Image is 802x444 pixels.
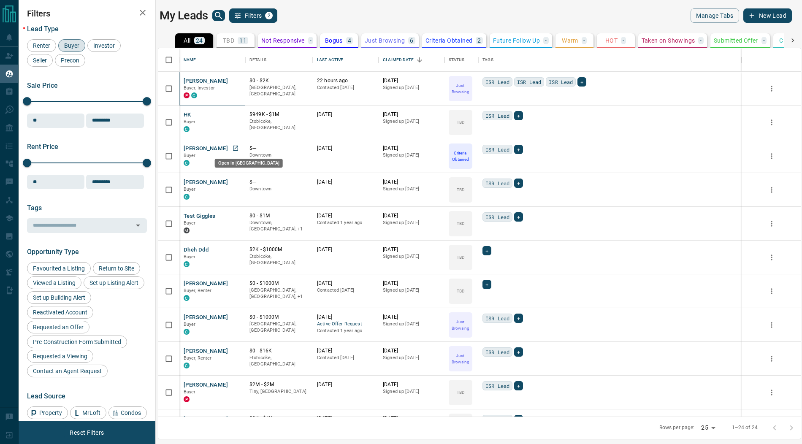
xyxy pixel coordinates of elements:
div: Name [179,48,245,72]
span: + [517,213,520,221]
p: $2K - $4K [249,415,309,422]
div: condos.ca [184,194,190,200]
span: ISR Lead [549,78,573,86]
div: Investor [87,39,121,52]
p: Just Browsing [450,82,471,95]
p: HOT [605,38,618,43]
button: Dheh Ddd [184,246,209,254]
p: Downtown [249,186,309,192]
button: more [765,150,778,162]
p: $0 - $1000M [249,280,309,287]
button: more [765,386,778,399]
span: Buyer [184,322,196,327]
p: Not Responsive [261,38,305,43]
span: Return to Site [96,265,137,272]
p: Criteria Obtained [425,38,473,43]
p: Etobicoke, [GEOGRAPHIC_DATA] [249,355,309,368]
div: condos.ca [184,126,190,132]
div: condos.ca [184,329,190,335]
span: ISR Lead [485,213,509,221]
span: Requested an Offer [30,324,87,330]
div: Details [245,48,313,72]
div: condos.ca [191,92,197,98]
p: TBD [223,38,234,43]
div: Status [444,48,478,72]
div: Renter [27,39,56,52]
div: + [577,77,586,87]
div: Condos [108,406,147,419]
p: - [700,38,702,43]
p: [DATE] [383,145,440,152]
button: more [765,352,778,365]
span: Tags [27,204,42,212]
p: - [763,38,765,43]
p: TBD [457,254,465,260]
div: Tags [478,48,742,72]
p: [DATE] [383,415,440,422]
button: [PERSON_NAME] [184,314,228,322]
p: Tiny, [GEOGRAPHIC_DATA] [249,388,309,395]
h2: Filters [27,8,147,19]
div: Favourited a Listing [27,262,91,275]
p: [GEOGRAPHIC_DATA], [GEOGRAPHIC_DATA] [249,321,309,334]
button: more [765,116,778,129]
button: [PERSON_NAME] [184,415,228,423]
div: + [514,179,523,188]
div: Set up Building Alert [27,291,91,304]
span: + [517,415,520,424]
p: [DATE] [317,246,374,253]
p: Signed up [DATE] [383,84,440,91]
p: TBD [457,119,465,125]
div: Last Active [317,48,343,72]
div: + [514,145,523,154]
button: search button [212,10,225,21]
span: Favourited a Listing [30,265,88,272]
div: Requested a Viewing [27,350,93,363]
span: Buyer [184,187,196,192]
p: $0 - $2K [249,77,309,84]
p: $2M - $2M [249,381,309,388]
span: Lead Source [27,392,65,400]
p: Bogus [325,38,343,43]
p: [DATE] [383,314,440,321]
p: Signed up [DATE] [383,287,440,294]
span: ISR Lead [485,145,509,154]
p: [DATE] [383,111,440,118]
p: TBD [457,187,465,193]
p: Etobicoke, [GEOGRAPHIC_DATA] [249,118,309,131]
div: Pre-Construction Form Submitted [27,336,127,348]
h1: My Leads [160,9,208,22]
span: + [517,179,520,187]
p: [DATE] [383,347,440,355]
p: [DATE] [317,381,374,388]
p: $949K - $1M [249,111,309,118]
span: Investor [90,42,118,49]
div: condos.ca [184,261,190,267]
p: Rows per page: [659,424,695,431]
p: [DATE] [383,212,440,219]
button: New Lead [743,8,792,23]
div: Return to Site [93,262,140,275]
p: $--- [249,179,309,186]
button: Filters2 [229,8,278,23]
div: Last Active [313,48,379,72]
p: 6 [410,38,413,43]
span: Renter [30,42,53,49]
div: Contact an Agent Request [27,365,108,377]
p: Just Browsing [450,319,471,331]
span: Sale Price [27,81,58,89]
p: [DATE] [317,179,374,186]
p: Signed up [DATE] [383,152,440,159]
button: Manage Tabs [691,8,739,23]
p: Taken on Showings [642,38,695,43]
div: Viewed a Listing [27,276,81,289]
p: Signed up [DATE] [383,355,440,361]
div: property.ca [184,92,190,98]
div: MrLoft [70,406,106,419]
span: Reactivated Account [30,309,90,316]
button: [PERSON_NAME] [184,145,228,153]
p: [DATE] [383,381,440,388]
p: [DATE] [317,111,374,118]
p: [DATE] [383,179,440,186]
span: Set up Listing Alert [87,279,141,286]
